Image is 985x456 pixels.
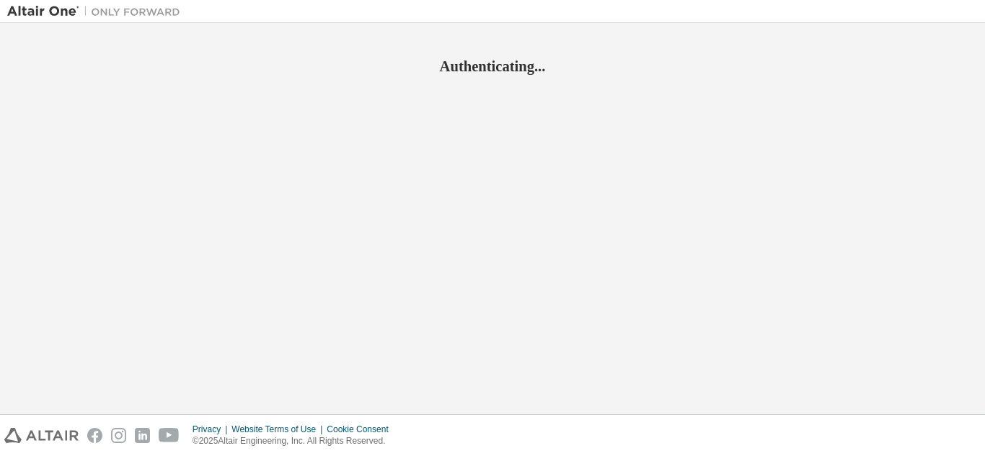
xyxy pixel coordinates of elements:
div: Website Terms of Use [231,424,327,435]
p: © 2025 Altair Engineering, Inc. All Rights Reserved. [193,435,397,447]
img: youtube.svg [159,428,180,443]
img: instagram.svg [111,428,126,443]
h2: Authenticating... [7,57,978,76]
img: linkedin.svg [135,428,150,443]
img: altair_logo.svg [4,428,79,443]
div: Cookie Consent [327,424,397,435]
div: Privacy [193,424,231,435]
img: facebook.svg [87,428,102,443]
img: Altair One [7,4,187,19]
